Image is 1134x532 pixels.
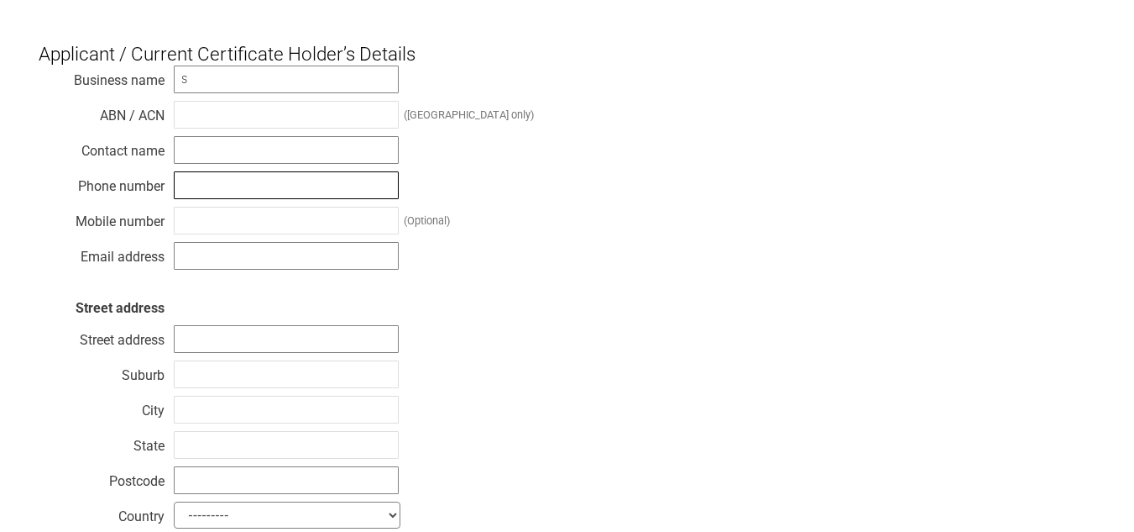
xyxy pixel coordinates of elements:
div: Suburb [39,363,165,380]
div: (Optional) [404,214,450,227]
div: Business name [39,68,165,85]
div: ([GEOGRAPHIC_DATA] only) [404,108,534,121]
div: State [39,434,165,450]
div: Street address [39,328,165,345]
strong: Street address [76,300,165,316]
div: City [39,398,165,415]
div: ABN / ACN [39,103,165,120]
div: Postcode [39,469,165,486]
div: Email address [39,245,165,261]
div: Country [39,504,165,521]
div: Mobile number [39,209,165,226]
div: Contact name [39,139,165,155]
div: Phone number [39,174,165,191]
h3: Applicant / Current Certificate Holder’s Details [39,14,1096,65]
